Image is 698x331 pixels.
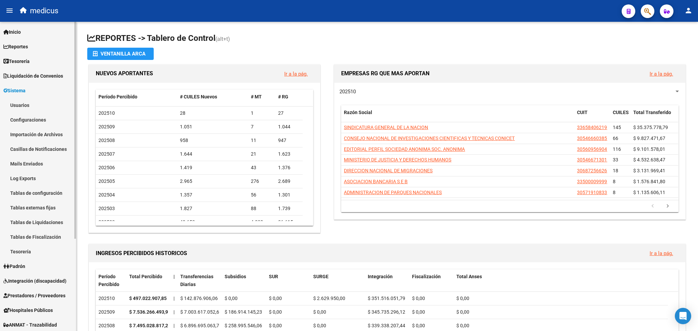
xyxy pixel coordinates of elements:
div: Ventanilla ARCA [93,48,148,60]
a: Ir a la pág. [284,71,308,77]
datatable-header-cell: Período Percibido [96,269,126,292]
datatable-header-cell: SUR [266,269,310,292]
span: Transferencias Diarias [180,274,213,287]
span: $ 0,00 [225,296,238,301]
datatable-header-cell: # RG [275,90,303,104]
div: 11 [251,137,273,144]
span: $ 0,00 [456,323,469,328]
div: 202509 [98,308,124,316]
strong: $ 497.022.907,85 [129,296,167,301]
span: 30560956904 [577,146,607,152]
mat-icon: menu [5,6,14,15]
div: 202508 [98,322,124,330]
span: # MT [251,94,262,99]
span: $ 2.629.950,00 [313,296,345,301]
button: Ir a la pág. [279,67,313,80]
datatable-header-cell: Total Transferido [631,105,678,128]
button: Ir a la pág. [644,247,679,259]
datatable-header-cell: Período Percibido [96,90,177,104]
datatable-header-cell: Integración [365,269,409,292]
span: Tesorería [3,58,30,65]
span: Prestadores / Proveedores [3,292,65,299]
span: 202510 [339,89,356,95]
span: 33500009999 [577,179,607,184]
div: 4.038 [251,218,273,226]
span: 202502 [98,219,115,225]
div: 40.653 [180,218,246,226]
div: 2.965 [180,177,246,185]
span: 145 [613,125,621,130]
button: Ventanilla ARCA [87,48,154,60]
span: | [173,323,174,328]
span: $ 0,00 [269,296,282,301]
span: $ 258.995.546,06 [225,323,262,328]
span: $ 186.914.145,23 [225,309,262,315]
span: $ 1.135.606,11 [633,190,665,195]
div: 36.615 [278,218,300,226]
span: Integración [368,274,393,279]
span: 30687256626 [577,168,607,173]
div: 2.689 [278,177,300,185]
datatable-header-cell: Fiscalización [409,269,454,292]
span: medicus [30,3,58,18]
span: $ 0,00 [412,309,425,315]
span: 116 [613,146,621,152]
span: $ 0,00 [313,323,326,328]
span: ASOCIACION BANCARIA S E B [344,179,408,184]
a: go to previous page [646,203,659,210]
div: 28 [180,109,246,117]
span: $ 0,00 [313,309,326,315]
span: Sistema [3,87,26,94]
span: MINISTERIO DE JUSTICIA Y DERECHOS HUMANOS [344,157,451,162]
span: 202508 [98,138,115,143]
div: 1.376 [278,164,300,172]
span: $ 4.532.638,47 [633,157,665,162]
div: 88 [251,205,273,212]
span: $ 3.131.969,41 [633,168,665,173]
span: CONSEJO NACIONAL DE INVESTIGACIONES CIENTIFICAS Y TECNICAS CONICET [344,136,515,141]
div: 1.051 [180,123,246,131]
span: Hospitales Públicos [3,306,53,314]
span: DIRECCION NACIONAL DE MIGRACIONES [344,168,433,173]
div: 1 [251,109,273,117]
span: $ 0,00 [456,296,469,301]
div: 947 [278,137,300,144]
span: $ 345.735.296,12 [368,309,405,315]
span: 202506 [98,165,115,170]
div: 276 [251,177,273,185]
span: Fiscalización [412,274,441,279]
span: 202505 [98,178,115,184]
span: $ 142.876.906,06 [180,296,218,301]
div: 1.357 [180,191,246,199]
span: 202509 [98,124,115,129]
span: # CUILES Nuevos [180,94,217,99]
div: 7 [251,123,273,131]
span: Reportes [3,43,28,50]
span: 66 [613,136,618,141]
span: 8 [613,190,616,195]
span: | [173,309,174,315]
div: 1.419 [180,164,246,172]
span: EMPRESAS RG QUE MAS APORTAN [341,70,429,77]
span: ANMAT - Trazabilidad [3,321,57,329]
span: 202504 [98,192,115,198]
span: Período Percibido [98,94,137,99]
div: 27 [278,109,300,117]
span: 202503 [98,206,115,211]
span: 30571910833 [577,190,607,195]
datatable-header-cell: SURGE [310,269,365,292]
span: ADMINISTRACION DE PARQUES NACIONALES [344,190,442,195]
a: go to next page [661,203,674,210]
datatable-header-cell: # MT [248,90,275,104]
span: $ 0,00 [412,296,425,301]
span: SURGE [313,274,329,279]
mat-icon: person [684,6,693,15]
span: CUIT [577,110,588,115]
span: 18 [613,168,618,173]
span: EDITORIAL PERFIL SOCIEDAD ANONIMA SOC. ANONIMA [344,146,465,152]
datatable-header-cell: Total Percibido [126,269,171,292]
datatable-header-cell: CUILES [610,105,631,128]
div: Open Intercom Messenger [675,308,691,324]
span: $ 351.516.051,79 [368,296,405,301]
span: Total Transferido [633,110,671,115]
